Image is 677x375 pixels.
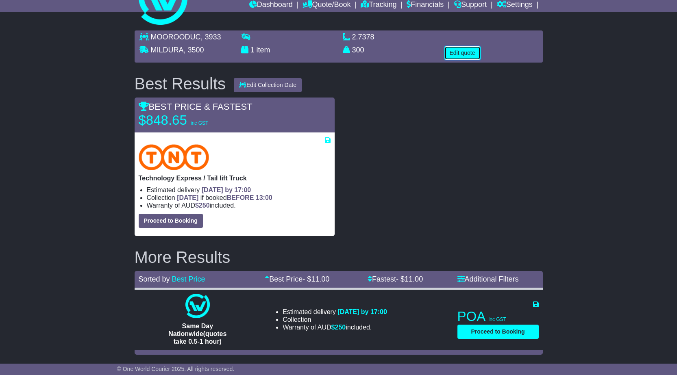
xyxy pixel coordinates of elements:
button: Proceed to Booking [457,325,539,339]
li: Estimated delivery [283,308,387,316]
span: 2.7378 [352,33,374,41]
button: Edit quote [444,46,481,60]
span: 11.00 [311,275,329,283]
span: BEST PRICE & FASTEST [139,102,253,112]
span: BEFORE [227,194,254,201]
span: Sorted by [139,275,170,283]
span: , 3933 [201,33,221,41]
span: 11.00 [405,275,423,283]
span: inc GST [191,120,208,126]
span: - $ [396,275,423,283]
a: Fastest- $11.00 [368,275,423,283]
span: Same Day Nationwide(quotes take 0.5-1 hour) [168,323,226,345]
p: POA [457,308,539,325]
span: 250 [199,202,210,209]
span: $ [195,202,210,209]
li: Collection [283,316,387,323]
span: [DATE] by 17:00 [202,186,251,193]
span: 1 [250,46,255,54]
img: One World Courier: Same Day Nationwide(quotes take 0.5-1 hour) [185,294,210,318]
li: Warranty of AUD included. [147,202,331,209]
a: Best Price [172,275,205,283]
span: 300 [352,46,364,54]
span: inc GST [489,316,506,322]
span: © One World Courier 2025. All rights reserved. [117,366,235,372]
button: Edit Collection Date [234,78,302,92]
span: - $ [303,275,329,283]
span: 250 [335,324,346,331]
div: Best Results [131,75,230,93]
span: 13:00 [256,194,272,201]
span: [DATE] [177,194,198,201]
span: [DATE] by 17:00 [337,308,387,315]
h2: More Results [135,248,543,266]
span: , 3500 [184,46,204,54]
li: Warranty of AUD included. [283,323,387,331]
p: $848.65 [139,112,240,128]
img: TNT Domestic: Technology Express / Tail lift Truck [139,144,209,170]
li: Collection [147,194,331,202]
span: item [257,46,270,54]
span: if booked [177,194,272,201]
a: Best Price- $11.00 [265,275,329,283]
span: MILDURA [151,46,184,54]
span: MOOROODUC [151,33,201,41]
span: $ [331,324,346,331]
a: Additional Filters [457,275,519,283]
button: Proceed to Booking [139,214,203,228]
li: Estimated delivery [147,186,331,194]
p: Technology Express / Tail lift Truck [139,174,331,182]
